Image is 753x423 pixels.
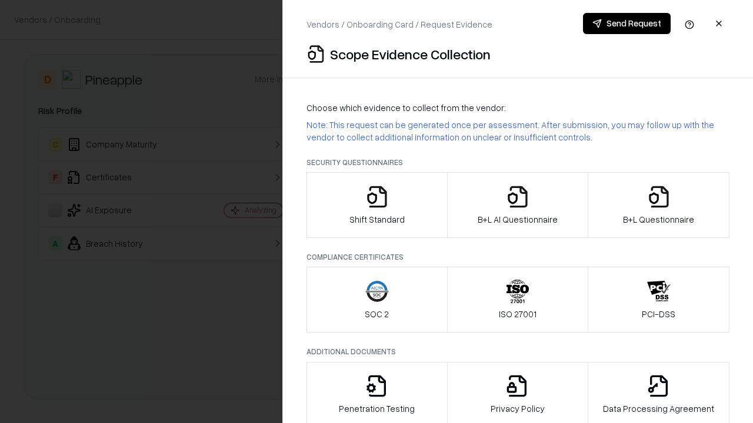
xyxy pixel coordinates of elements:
p: Vendors / Onboarding Card / Request Evidence [306,18,492,31]
p: Data Processing Agreement [603,402,714,415]
p: B+L Questionnaire [623,213,694,226]
p: Choose which evidence to collect from the vendor: [306,102,729,114]
button: B+L AI Questionnaire [447,172,589,238]
p: Shift Standard [349,213,405,226]
button: B+L Questionnaire [588,172,729,238]
p: Security Questionnaires [306,157,729,167]
p: PCI-DSS [642,308,675,320]
p: Scope Evidence Collection [330,45,491,63]
button: ISO 27001 [447,267,589,333]
p: Privacy Policy [491,402,545,415]
p: Additional Documents [306,347,729,357]
p: SOC 2 [365,308,389,320]
button: PCI-DSS [588,267,729,333]
button: Send Request [583,13,671,34]
button: Shift Standard [306,172,448,238]
button: SOC 2 [306,267,448,333]
p: Compliance Certificates [306,252,729,262]
p: B+L AI Questionnaire [478,213,558,226]
p: Note: This request can be generated once per assessment. After submission, you may follow up with... [306,119,729,143]
p: ISO 27001 [499,308,537,320]
p: Penetration Testing [339,402,415,415]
